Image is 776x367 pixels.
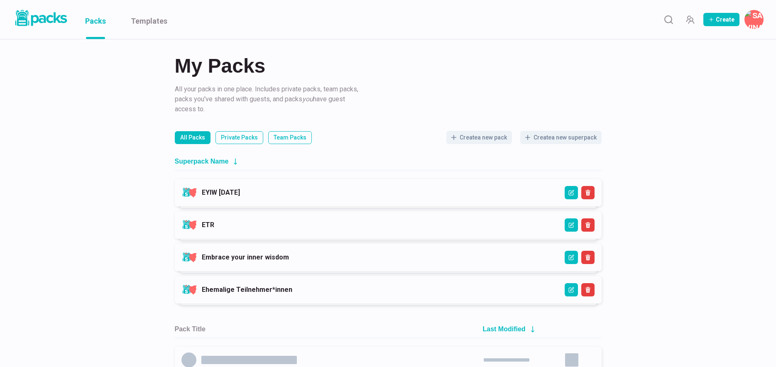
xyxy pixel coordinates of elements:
button: Search [660,11,677,28]
button: Delete Superpack [581,218,595,232]
button: Delete Superpack [581,186,595,199]
button: Savina Tilmann [744,10,764,29]
h2: Pack Title [175,325,206,333]
button: Delete Superpack [581,251,595,264]
p: All Packs [180,133,205,142]
a: Packs logo [12,8,69,31]
button: Manage Team Invites [682,11,698,28]
button: Edit [565,186,578,199]
button: Create Pack [703,13,739,26]
button: Edit [565,283,578,296]
p: Private Packs [221,133,258,142]
h2: Last Modified [483,325,526,333]
button: Createa new pack [446,131,512,144]
button: Edit [565,251,578,264]
p: All your packs in one place. Includes private packs, team packs, packs you've shared with guests,... [175,84,362,114]
button: Edit [565,218,578,232]
h2: Superpack Name [175,157,229,165]
h2: My Packs [175,56,602,76]
img: Packs logo [12,8,69,28]
p: Team Packs [274,133,306,142]
i: you [302,95,313,103]
button: Delete Superpack [581,283,595,296]
button: Createa new superpack [520,131,602,144]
